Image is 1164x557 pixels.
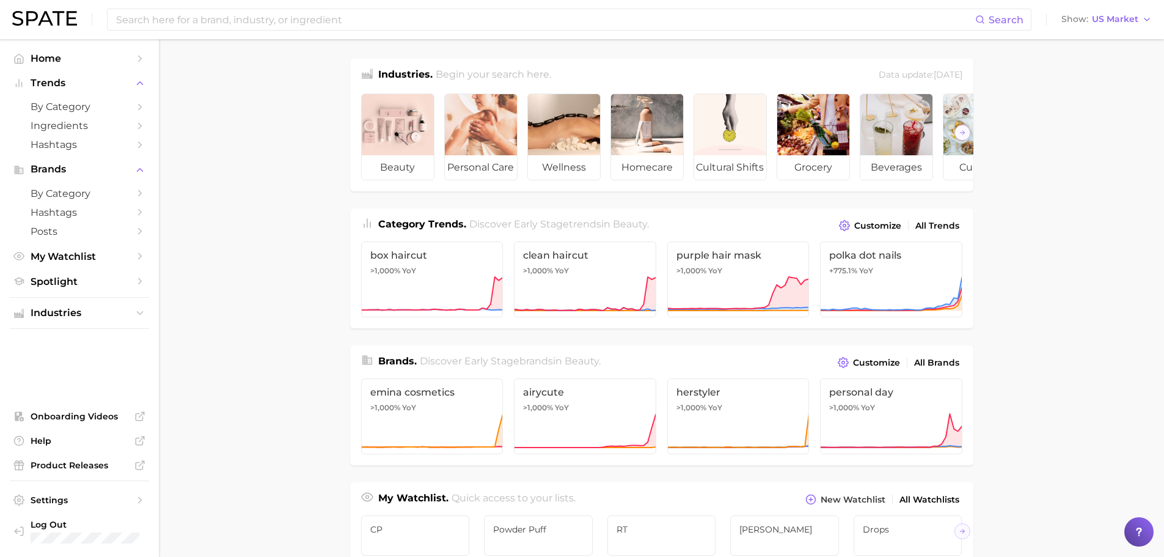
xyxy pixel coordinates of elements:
span: Brands . [378,355,417,367]
span: grocery [777,155,849,180]
span: Customize [854,221,901,231]
span: YoY [708,403,722,413]
span: airycute [523,386,647,398]
span: Hashtags [31,207,128,218]
a: My Watchlist [10,247,149,266]
span: >1,000% [523,403,553,412]
span: RT [617,525,707,534]
a: Hashtags [10,135,149,154]
span: Posts [31,226,128,237]
span: [PERSON_NAME] [739,525,830,534]
a: clean haircut>1,000% YoY [514,242,656,317]
span: All Trends [915,221,959,231]
a: cultural shifts [694,94,767,180]
span: beauty [565,355,599,367]
a: wellness [527,94,601,180]
span: YoY [402,266,416,276]
span: personal care [445,155,517,180]
a: polka dot nails+775.1% YoY [820,242,962,317]
span: >1,000% [676,266,706,275]
span: Help [31,435,128,446]
span: Spotlight [31,276,128,287]
span: >1,000% [829,403,859,412]
a: Help [10,432,149,450]
a: purple hair mask>1,000% YoY [667,242,810,317]
a: Ingredients [10,116,149,135]
a: [PERSON_NAME] [730,515,839,556]
div: Data update: [DATE] [879,67,962,84]
span: Trends [31,78,128,89]
span: Industries [31,308,128,319]
a: by Category [10,184,149,203]
img: SPATE [12,11,77,26]
span: Product Releases [31,460,128,471]
a: airycute>1,000% YoY [514,378,656,454]
span: YoY [402,403,416,413]
a: herstyler>1,000% YoY [667,378,810,454]
a: culinary [943,94,1016,180]
span: Discover Early Stage trends in . [469,218,649,230]
a: personal day>1,000% YoY [820,378,962,454]
span: Powder Puff [493,525,584,534]
a: All Trends [912,218,962,234]
span: Ingredients [31,120,128,131]
span: beauty [362,155,434,180]
span: >1,000% [523,266,553,275]
span: Brands [31,164,128,175]
h2: Begin your search here. [436,67,551,84]
a: Drops [854,515,962,556]
button: Scroll Right [954,523,970,539]
span: box haircut [370,249,494,261]
button: Trends [10,74,149,92]
a: Hashtags [10,203,149,222]
a: Powder Puff [484,515,593,556]
a: All Brands [911,355,962,371]
span: YoY [708,266,722,276]
button: Industries [10,304,149,322]
span: US Market [1092,16,1138,23]
a: Spotlight [10,272,149,291]
span: wellness [528,155,600,180]
span: New Watchlist [821,495,885,505]
a: Log out. Currently logged in with e-mail cpulice@yellowwoodpartners.com. [10,515,149,547]
a: Onboarding Videos [10,407,149,426]
a: personal care [444,94,518,180]
button: New Watchlist [802,491,888,508]
span: polka dot nails [829,249,953,261]
a: Product Releases [10,456,149,474]
a: homecare [610,94,684,180]
span: by Category [31,188,128,199]
h1: My Watchlist. [378,491,448,508]
span: cultural shifts [694,155,766,180]
button: Customize [836,217,904,234]
button: Scroll Right [954,125,970,141]
span: My Watchlist [31,251,128,262]
span: >1,000% [676,403,706,412]
span: Settings [31,495,128,506]
span: Discover Early Stage brands in . [420,355,601,367]
a: All Watchlists [896,492,962,508]
span: YoY [859,266,873,276]
span: Home [31,53,128,64]
a: RT [607,515,716,556]
span: purple hair mask [676,249,800,261]
h1: Industries. [378,67,433,84]
span: beauty [613,218,647,230]
a: emina cosmetics>1,000% YoY [361,378,503,454]
span: YoY [555,403,569,413]
span: Search [989,14,1023,26]
button: Customize [835,354,902,371]
span: emina cosmetics [370,386,494,398]
span: homecare [611,155,683,180]
span: YoY [861,403,875,413]
span: clean haircut [523,249,647,261]
input: Search here for a brand, industry, or ingredient [115,9,975,30]
a: grocery [777,94,850,180]
a: beauty [361,94,434,180]
a: box haircut>1,000% YoY [361,242,503,317]
button: Brands [10,160,149,179]
span: CP [370,525,461,534]
span: All Watchlists [899,495,959,505]
span: >1,000% [370,403,400,412]
a: CP [361,515,470,556]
